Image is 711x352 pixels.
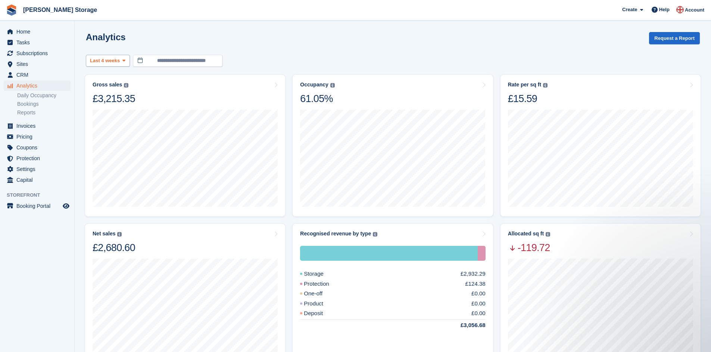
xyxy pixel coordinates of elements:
[90,57,120,64] span: Last 4 weeks
[16,70,61,80] span: CRM
[443,321,486,330] div: £3,056.68
[330,83,335,88] img: icon-info-grey-7440780725fd019a000dd9b08b2336e03edf1995a4989e88bcd33f0948082b44.svg
[300,82,328,88] div: Occupancy
[4,121,71,131] a: menu
[16,26,61,37] span: Home
[4,80,71,91] a: menu
[62,202,71,210] a: Preview store
[471,289,486,298] div: £0.00
[676,6,684,13] img: John Baker
[4,201,71,211] a: menu
[300,299,341,308] div: Product
[300,246,478,261] div: Storage
[4,164,71,174] a: menu
[93,82,122,88] div: Gross sales
[7,191,74,199] span: Storefront
[659,6,670,13] span: Help
[4,26,71,37] a: menu
[300,289,340,298] div: One-off
[685,6,704,14] span: Account
[4,153,71,164] a: menu
[124,83,128,88] img: icon-info-grey-7440780725fd019a000dd9b08b2336e03edf1995a4989e88bcd33f0948082b44.svg
[93,241,135,254] div: £2,680.60
[16,201,61,211] span: Booking Portal
[86,55,130,67] button: Last 4 weeks
[93,231,115,237] div: Net sales
[86,32,126,42] h2: Analytics
[543,83,548,88] img: icon-info-grey-7440780725fd019a000dd9b08b2336e03edf1995a4989e88bcd33f0948082b44.svg
[20,4,100,16] a: [PERSON_NAME] Storage
[300,309,341,318] div: Deposit
[4,142,71,153] a: menu
[17,92,71,99] a: Daily Occupancy
[17,101,71,108] a: Bookings
[508,231,544,237] div: Allocated sq ft
[300,280,347,288] div: Protection
[300,231,371,237] div: Recognised revenue by type
[300,92,334,105] div: 61.05%
[16,59,61,69] span: Sites
[373,232,377,237] img: icon-info-grey-7440780725fd019a000dd9b08b2336e03edf1995a4989e88bcd33f0948082b44.svg
[622,6,637,13] span: Create
[4,70,71,80] a: menu
[4,131,71,142] a: menu
[16,164,61,174] span: Settings
[117,232,122,237] img: icon-info-grey-7440780725fd019a000dd9b08b2336e03edf1995a4989e88bcd33f0948082b44.svg
[16,142,61,153] span: Coupons
[16,48,61,58] span: Subscriptions
[4,48,71,58] a: menu
[508,241,550,254] span: -119.72
[16,175,61,185] span: Capital
[471,299,486,308] div: £0.00
[6,4,17,16] img: stora-icon-8386f47178a22dfd0bd8f6a31ec36ba5ce8667c1dd55bd0f319d3a0aa187defe.svg
[16,131,61,142] span: Pricing
[478,246,485,261] div: Protection
[16,121,61,131] span: Invoices
[461,270,486,278] div: £2,932.29
[17,109,71,116] a: Reports
[465,280,485,288] div: £124.38
[508,92,548,105] div: £15.59
[16,37,61,48] span: Tasks
[649,32,700,44] button: Request a Report
[93,92,135,105] div: £3,215.35
[16,80,61,91] span: Analytics
[4,37,71,48] a: menu
[4,59,71,69] a: menu
[16,153,61,164] span: Protection
[4,175,71,185] a: menu
[471,309,486,318] div: £0.00
[300,270,342,278] div: Storage
[508,82,541,88] div: Rate per sq ft
[546,232,550,237] img: icon-info-grey-7440780725fd019a000dd9b08b2336e03edf1995a4989e88bcd33f0948082b44.svg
